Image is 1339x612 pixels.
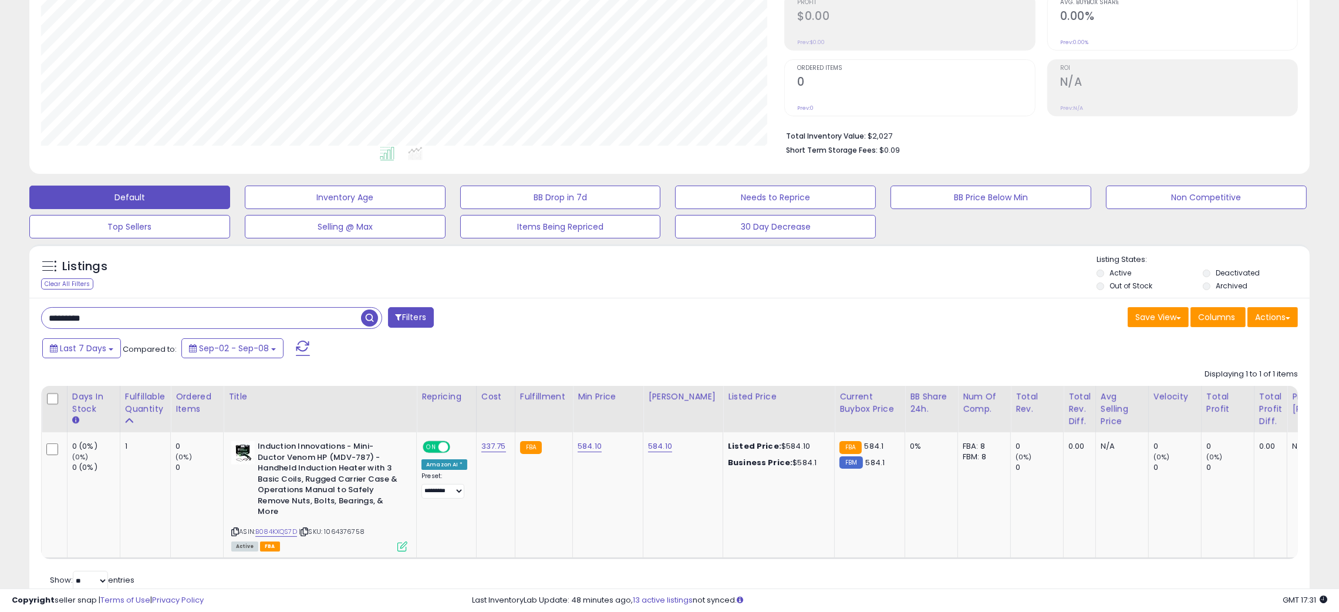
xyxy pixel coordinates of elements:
[1283,594,1327,606] span: 2025-09-16 17:31 GMT
[1154,452,1170,462] small: (0%)
[123,344,177,355] span: Compared to:
[42,338,121,358] button: Last 7 Days
[1016,452,1032,462] small: (0%)
[176,441,223,452] div: 0
[963,452,1001,462] div: FBM: 8
[520,391,568,403] div: Fulfillment
[728,457,792,468] b: Business Price:
[1154,462,1201,473] div: 0
[1259,441,1278,452] div: 0.00
[963,441,1001,452] div: FBA: 8
[879,144,900,156] span: $0.09
[50,574,134,586] span: Show: entries
[675,215,876,238] button: 30 Day Decrease
[481,391,510,403] div: Cost
[176,391,218,415] div: Ordered Items
[421,472,467,498] div: Preset:
[1206,452,1223,462] small: (0%)
[1206,391,1249,415] div: Total Profit
[797,105,814,112] small: Prev: 0
[245,186,446,209] button: Inventory Age
[228,391,412,403] div: Title
[1097,254,1310,265] p: Listing States:
[1128,307,1189,327] button: Save View
[100,594,150,606] a: Terms of Use
[963,391,1006,415] div: Num of Comp.
[1154,391,1196,403] div: Velocity
[176,462,223,473] div: 0
[1060,9,1297,25] h2: 0.00%
[578,391,638,403] div: Min Price
[60,342,106,354] span: Last 7 Days
[866,457,885,468] span: 584.1
[1259,391,1282,428] div: Total Profit Diff.
[181,338,284,358] button: Sep-02 - Sep-08
[1060,65,1297,72] span: ROI
[176,452,192,462] small: (0%)
[1206,441,1254,452] div: 0
[72,415,79,426] small: Days In Stock.
[1205,369,1298,380] div: Displaying 1 to 1 of 1 items
[1101,391,1144,428] div: Avg Selling Price
[1068,391,1091,428] div: Total Rev. Diff.
[72,452,89,462] small: (0%)
[62,258,107,275] h5: Listings
[448,442,467,452] span: OFF
[199,342,269,354] span: Sep-02 - Sep-08
[125,441,161,452] div: 1
[891,186,1091,209] button: BB Price Below Min
[839,441,861,454] small: FBA
[72,391,115,415] div: Days In Stock
[260,542,280,552] span: FBA
[648,391,718,403] div: [PERSON_NAME]
[578,440,602,452] a: 584.10
[839,391,900,415] div: Current Buybox Price
[910,441,949,452] div: 0%
[29,186,230,209] button: Default
[1198,311,1235,323] span: Columns
[1060,105,1083,112] small: Prev: N/A
[29,215,230,238] button: Top Sellers
[72,462,120,473] div: 0 (0%)
[797,39,825,46] small: Prev: $0.00
[460,186,661,209] button: BB Drop in 7d
[12,594,55,606] strong: Copyright
[1109,268,1131,278] label: Active
[472,595,1327,606] div: Last InventoryLab Update: 48 minutes ago, not synced.
[424,442,439,452] span: ON
[41,278,93,290] div: Clear All Filters
[797,65,1034,72] span: Ordered Items
[125,391,166,415] div: Fulfillable Quantity
[1016,391,1058,415] div: Total Rev.
[388,307,434,328] button: Filters
[231,542,258,552] span: All listings currently available for purchase on Amazon
[12,595,204,606] div: seller snap | |
[231,441,255,465] img: 41tvC+rtqiL._SL40_.jpg
[481,440,506,452] a: 337.75
[1109,281,1152,291] label: Out of Stock
[1247,307,1298,327] button: Actions
[1216,268,1260,278] label: Deactivated
[797,75,1034,91] h2: 0
[255,527,297,537] a: B084KXQS7D
[910,391,953,415] div: BB Share 24h.
[786,128,1289,142] li: $2,027
[1154,441,1201,452] div: 0
[231,441,407,550] div: ASIN:
[1206,462,1254,473] div: 0
[1016,462,1063,473] div: 0
[675,186,876,209] button: Needs to Reprice
[728,440,781,452] b: Listed Price:
[72,441,120,452] div: 0 (0%)
[1216,281,1247,291] label: Archived
[786,145,878,155] b: Short Term Storage Fees:
[1106,186,1307,209] button: Non Competitive
[728,458,825,468] div: $584.1
[839,456,862,469] small: FBM
[1068,441,1087,452] div: 0.00
[1016,441,1063,452] div: 0
[728,391,829,403] div: Listed Price
[299,527,365,536] span: | SKU: 1064376758
[258,441,400,520] b: Induction Innovations - Mini-Ductor Venom HP (MDV-787) - Handheld Induction Heater with 3 Basic C...
[152,594,204,606] a: Privacy Policy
